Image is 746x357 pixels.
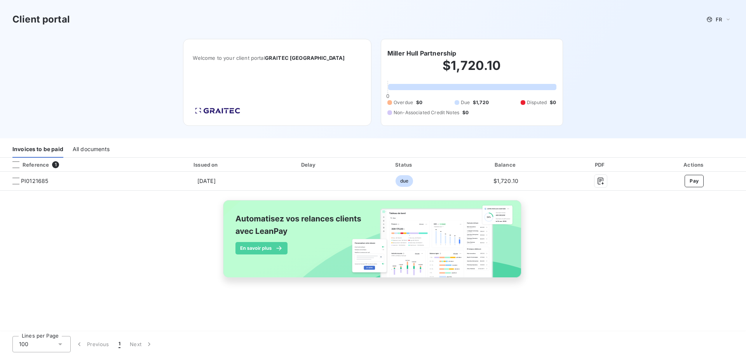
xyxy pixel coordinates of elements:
button: Previous [71,336,114,352]
span: 0 [386,93,389,99]
span: Overdue [394,99,413,106]
h6: Miller Hull Partnership [387,49,456,58]
span: $0 [462,109,469,116]
span: GRAITEC [GEOGRAPHIC_DATA] [265,55,345,61]
div: PDF [560,161,641,169]
span: 100 [19,340,28,348]
span: 1 [52,161,59,168]
div: Reference [6,161,49,168]
div: Status [357,161,451,169]
span: Disputed [527,99,547,106]
span: PI0121685 [21,177,48,185]
span: 1 [119,340,120,348]
div: Balance [455,161,557,169]
span: $0 [550,99,556,106]
h2: $1,720.10 [387,58,556,81]
div: Issued on [152,161,261,169]
span: FR [716,16,722,23]
img: banner [216,195,530,291]
div: Actions [644,161,744,169]
button: Next [125,336,158,352]
span: due [396,175,413,187]
div: Delay [264,161,354,169]
span: [DATE] [197,178,216,184]
button: 1 [114,336,125,352]
h3: Client portal [12,12,70,26]
div: Invoices to be paid [12,141,63,158]
span: $0 [416,99,422,106]
span: Due [461,99,470,106]
span: Non-Associated Credit Notes [394,109,459,116]
span: $1,720 [473,99,489,106]
span: Welcome to your client portal [193,55,362,61]
span: $1,720.10 [493,178,518,184]
img: Company logo [193,105,242,116]
div: All documents [73,141,110,158]
button: Pay [685,175,704,187]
